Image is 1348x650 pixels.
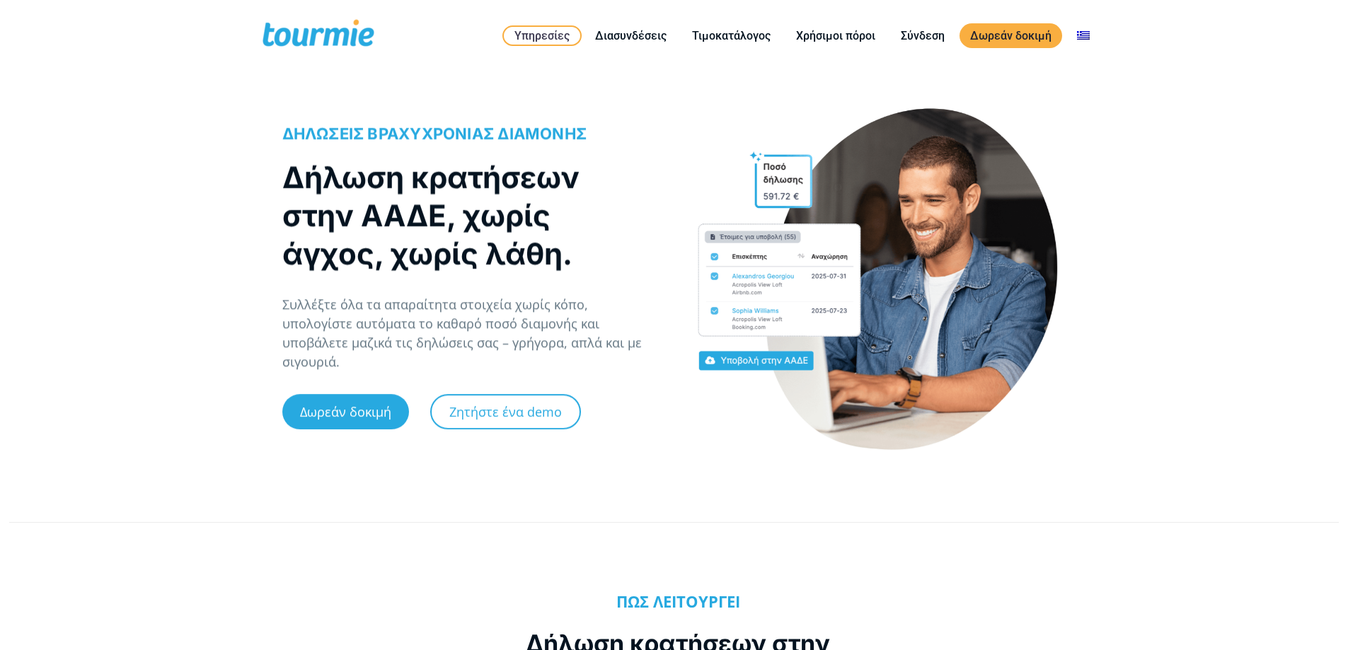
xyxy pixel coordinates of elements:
[785,27,886,45] a: Χρήσιμοι πόροι
[282,397,409,432] a: Δωρεάν δοκιμή
[616,591,740,612] b: ΠΩΣ ΛΕΙΤΟΥΡΓΕΙ
[282,127,587,146] span: ΔΗΛΩΣΕΙΣ ΒΡΑΧΥΧΡΟΝΙΑΣ ΔΙΑΜΟΝΗΣ
[890,27,955,45] a: Σύνδεση
[282,162,645,277] h1: Δήλωση κρατήσεων στην ΑΑΔΕ, χωρίς άγχος, χωρίς λάθη.
[584,27,677,45] a: Διασυνδέσεις
[502,25,582,46] a: Υπηρεσίες
[960,23,1062,48] a: Δωρεάν δοκιμή
[282,298,659,375] p: Συλλέξτε όλα τα απαραίτητα στοιχεία χωρίς κόπο, υπολογίστε αυτόματα το καθαρό ποσό διαμονής και υ...
[681,27,781,45] a: Τιμοκατάλογος
[430,397,581,432] a: Ζητήστε ένα demo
